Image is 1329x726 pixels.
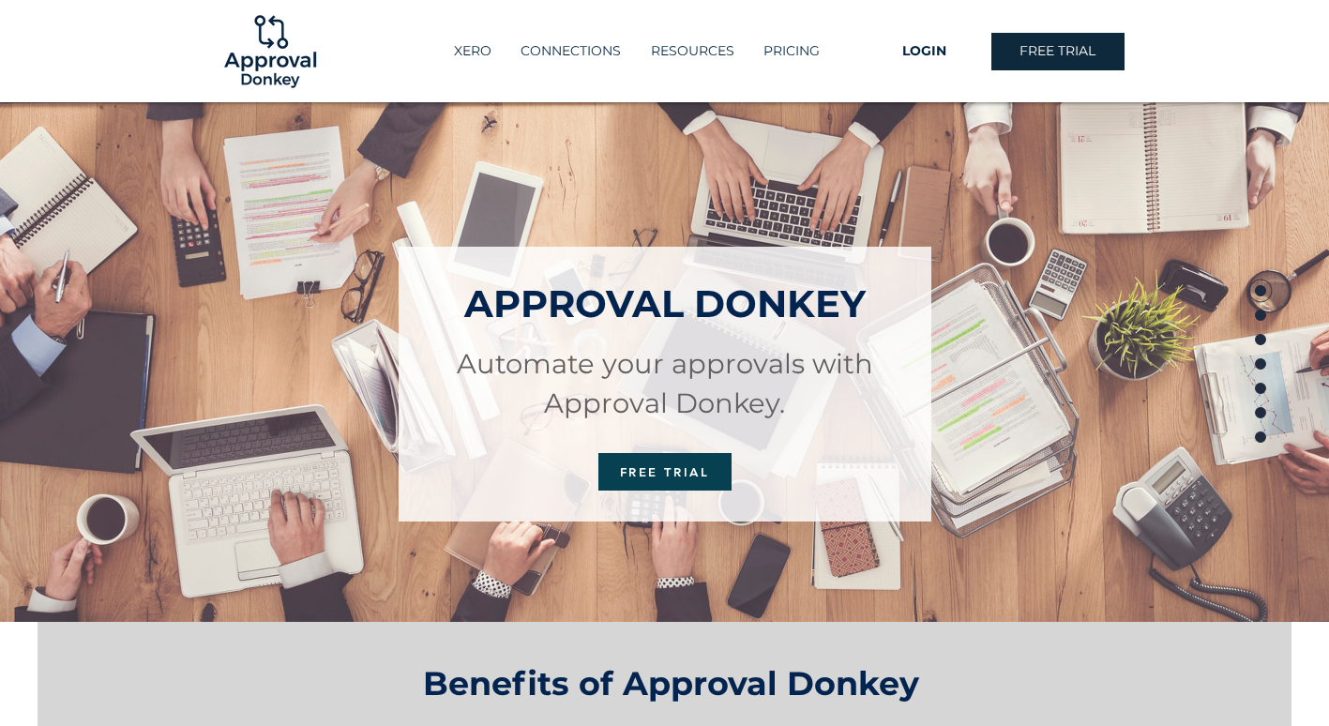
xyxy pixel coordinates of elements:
p: XERO [445,36,501,67]
a: PRICING [748,36,835,67]
span: FREE TRIAL [1019,42,1095,61]
nav: Page [1247,279,1274,447]
img: Logo-01.png [219,1,321,102]
div: RESOURCES [636,36,748,67]
span: Benefits of Approval Donkey [423,663,919,703]
nav: Site [415,36,858,67]
a: FREE TRIAL [598,453,732,491]
a: XERO [439,36,506,67]
span: FREE TRIAL [620,464,710,479]
p: RESOURCES [642,36,744,67]
span: Automate your approvals with Approval Donkey. [457,347,873,419]
a: FREE TRIAL [991,33,1125,70]
span: LOGIN [902,42,946,61]
p: CONNECTIONS [511,36,630,67]
a: CONNECTIONS [506,36,636,67]
span: APPROVAL DONKEY [464,280,866,326]
a: LOGIN [858,33,991,70]
p: PRICING [754,36,829,67]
